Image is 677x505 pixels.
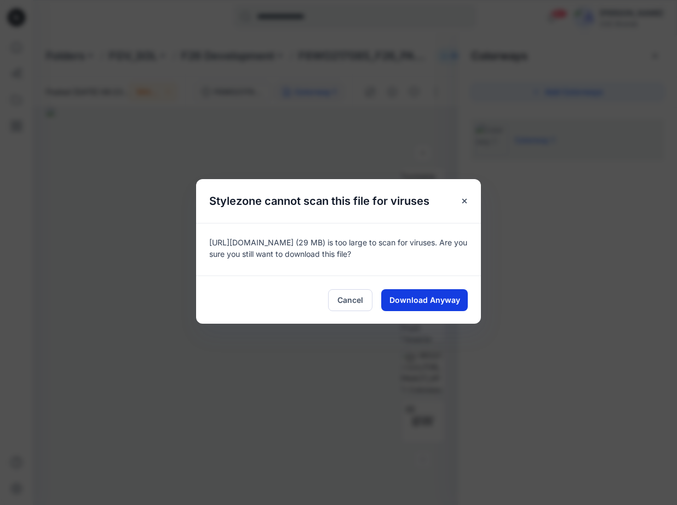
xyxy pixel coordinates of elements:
button: Close [455,191,474,211]
h5: Stylezone cannot scan this file for viruses [196,179,443,223]
div: [URL][DOMAIN_NAME] (29 MB) is too large to scan for viruses. Are you sure you still want to downl... [196,223,481,276]
button: Cancel [328,289,372,311]
button: Download Anyway [381,289,468,311]
span: Download Anyway [389,294,460,306]
span: Cancel [337,294,363,306]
